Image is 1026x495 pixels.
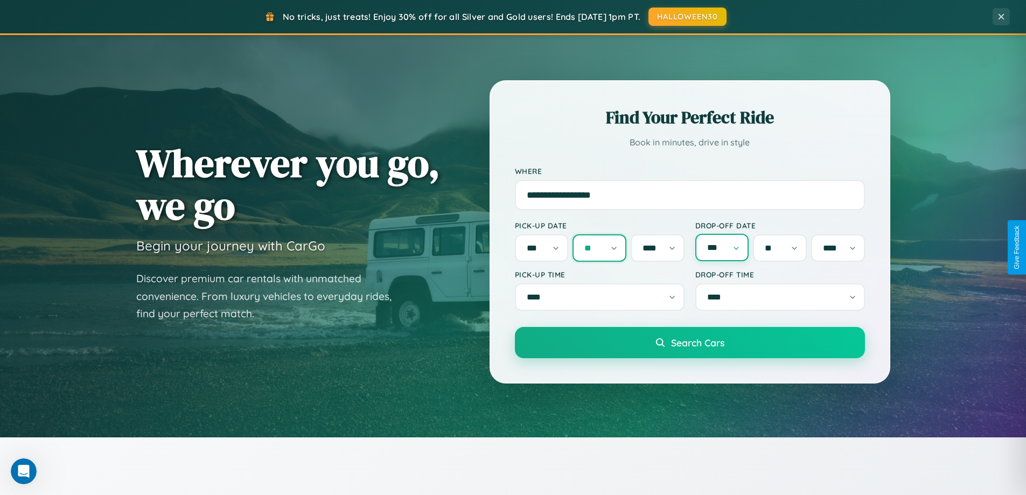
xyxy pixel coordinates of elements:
div: Give Feedback [1013,226,1021,269]
label: Pick-up Date [515,221,685,230]
span: No tricks, just treats! Enjoy 30% off for all Silver and Gold users! Ends [DATE] 1pm PT. [283,11,640,22]
label: Drop-off Time [695,270,865,279]
span: Search Cars [671,337,724,348]
iframe: Intercom live chat [11,458,37,484]
h2: Find Your Perfect Ride [515,106,865,129]
h1: Wherever you go, we go [136,142,440,227]
button: HALLOWEEN30 [648,8,727,26]
p: Discover premium car rentals with unmatched convenience. From luxury vehicles to everyday rides, ... [136,270,406,323]
label: Drop-off Date [695,221,865,230]
h3: Begin your journey with CarGo [136,238,325,254]
button: Search Cars [515,327,865,358]
label: Where [515,166,865,176]
label: Pick-up Time [515,270,685,279]
p: Book in minutes, drive in style [515,135,865,150]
